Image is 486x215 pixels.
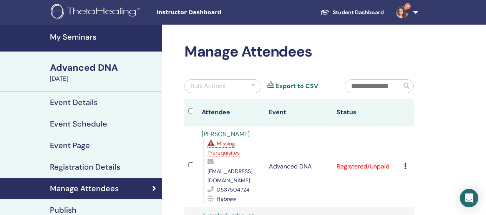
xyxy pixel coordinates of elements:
[156,8,272,17] span: Instructor Dashboard
[333,99,400,126] th: Status
[51,4,143,21] img: logo.png
[314,5,390,20] a: Student Dashboard
[202,130,250,138] a: [PERSON_NAME]
[217,195,236,202] span: Hebrew
[50,32,158,42] h4: My Seminars
[198,99,265,126] th: Attendee
[50,74,158,83] div: [DATE]
[265,99,333,126] th: Event
[207,168,252,184] span: [EMAIL_ADDRESS][DOMAIN_NAME]
[50,205,76,215] h4: Publish
[45,61,162,83] a: Advanced DNA[DATE]
[276,82,318,91] a: Export to CSV
[320,9,330,15] img: graduation-cap-white.svg
[265,126,333,207] td: Advanced DNA
[396,6,408,18] img: default.jpg
[50,98,98,107] h4: Event Details
[50,119,107,128] h4: Event Schedule
[184,43,414,61] h2: Manage Attendees
[191,82,226,91] div: Bulk Actions
[50,162,120,172] h4: Registration Details
[207,140,240,156] span: Missing Prerequisites
[50,184,119,193] h4: Manage Attendees
[50,141,90,150] h4: Event Page
[50,61,158,74] div: Advanced DNA
[405,3,411,9] span: 9+
[217,186,250,193] span: 0537504724
[460,189,478,207] div: Open Intercom Messenger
